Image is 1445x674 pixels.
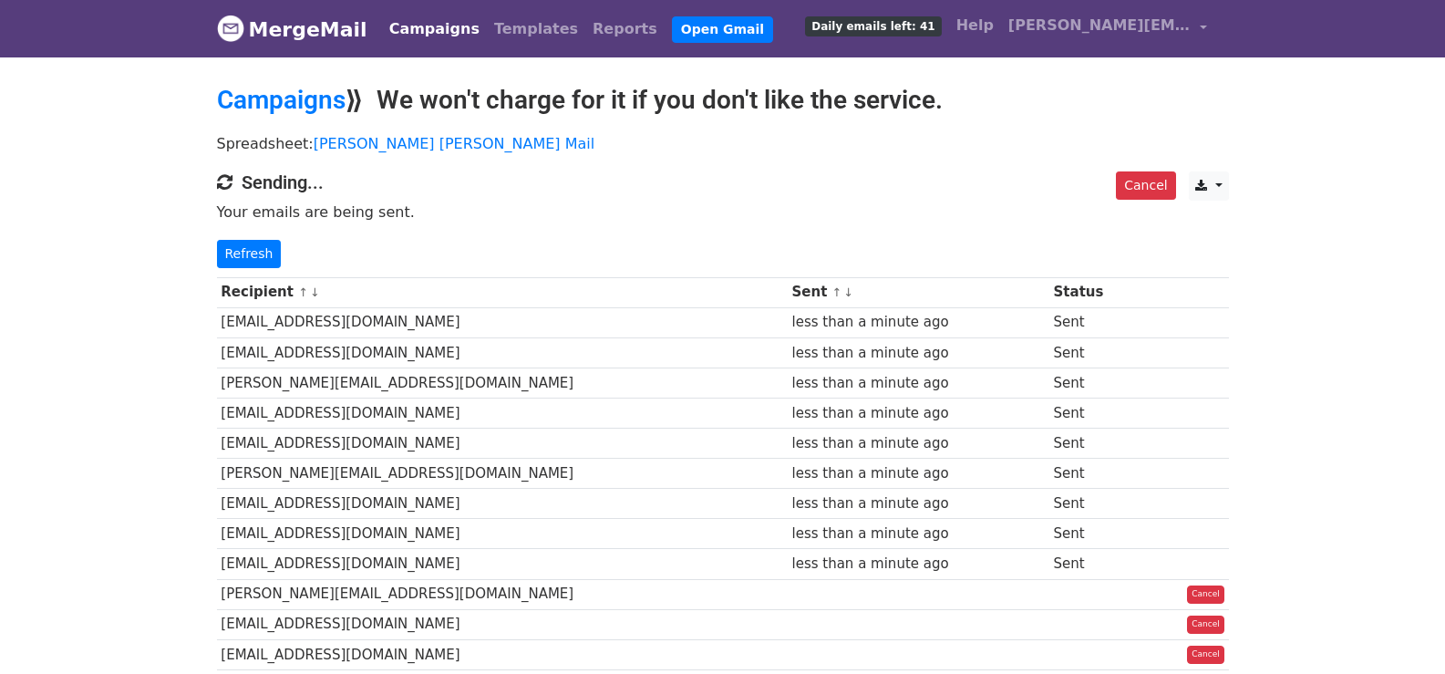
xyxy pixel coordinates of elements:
[1049,398,1142,428] td: Sent
[1049,337,1142,368] td: Sent
[832,285,842,299] a: ↑
[1187,586,1224,604] a: Cancel
[1049,277,1142,307] th: Status
[310,285,320,299] a: ↓
[1049,429,1142,459] td: Sent
[1187,646,1224,664] a: Cancel
[217,15,244,42] img: MergeMail logo
[382,11,487,47] a: Campaigns
[487,11,585,47] a: Templates
[217,85,346,115] a: Campaigns
[788,277,1049,307] th: Sent
[217,579,788,609] td: [PERSON_NAME][EMAIL_ADDRESS][DOMAIN_NAME]
[217,134,1229,153] p: Spreadsheet:
[798,7,948,44] a: Daily emails left: 41
[217,277,788,307] th: Recipient
[791,433,1044,454] div: less than a minute ago
[585,11,665,47] a: Reports
[791,493,1044,514] div: less than a minute ago
[1049,307,1142,337] td: Sent
[217,519,788,549] td: [EMAIL_ADDRESS][DOMAIN_NAME]
[298,285,308,299] a: ↑
[791,373,1044,394] div: less than a minute ago
[217,240,282,268] a: Refresh
[1354,586,1445,674] iframe: Chat Widget
[791,312,1044,333] div: less than a minute ago
[217,85,1229,116] h2: ⟫ We won't charge for it if you don't like the service.
[217,10,367,48] a: MergeMail
[1049,459,1142,489] td: Sent
[1049,368,1142,398] td: Sent
[217,459,788,489] td: [PERSON_NAME][EMAIL_ADDRESS][DOMAIN_NAME]
[217,202,1229,222] p: Your emails are being sent.
[843,285,853,299] a: ↓
[1116,171,1175,200] a: Cancel
[1187,616,1224,634] a: Cancel
[1049,549,1142,579] td: Sent
[217,171,1229,193] h4: Sending...
[217,639,788,669] td: [EMAIL_ADDRESS][DOMAIN_NAME]
[217,307,788,337] td: [EMAIL_ADDRESS][DOMAIN_NAME]
[217,337,788,368] td: [EMAIL_ADDRESS][DOMAIN_NAME]
[217,549,788,579] td: [EMAIL_ADDRESS][DOMAIN_NAME]
[791,403,1044,424] div: less than a minute ago
[1049,489,1142,519] td: Sent
[217,429,788,459] td: [EMAIL_ADDRESS][DOMAIN_NAME]
[1008,15,1191,36] span: [PERSON_NAME][EMAIL_ADDRESS][DOMAIN_NAME]
[217,489,788,519] td: [EMAIL_ADDRESS][DOMAIN_NAME]
[805,16,941,36] span: Daily emails left: 41
[791,343,1044,364] div: less than a minute ago
[217,609,788,639] td: [EMAIL_ADDRESS][DOMAIN_NAME]
[791,463,1044,484] div: less than a minute ago
[217,398,788,428] td: [EMAIL_ADDRESS][DOMAIN_NAME]
[949,7,1001,44] a: Help
[217,368,788,398] td: [PERSON_NAME][EMAIL_ADDRESS][DOMAIN_NAME]
[791,524,1044,544] div: less than a minute ago
[672,16,773,43] a: Open Gmail
[314,135,594,152] a: [PERSON_NAME] [PERSON_NAME] Mail
[791,554,1044,575] div: less than a minute ago
[1049,519,1142,549] td: Sent
[1001,7,1214,50] a: [PERSON_NAME][EMAIL_ADDRESS][DOMAIN_NAME]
